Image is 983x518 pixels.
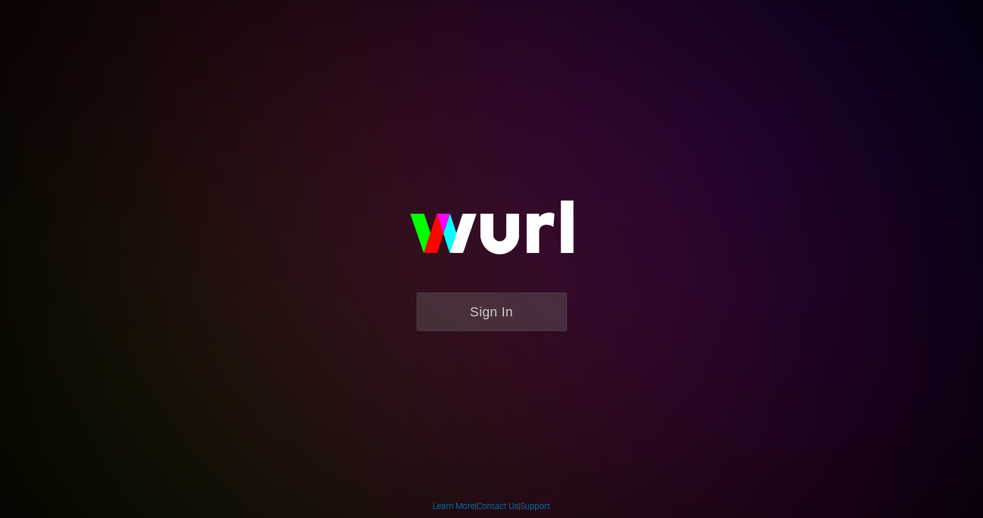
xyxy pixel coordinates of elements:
[477,501,518,511] a: Contact Us
[433,501,475,511] a: Learn More
[416,292,567,331] button: Sign In
[371,174,612,292] img: wurl-logo-on-black-223613ac3d8ba8fe6dc639794a292ebdb59501304c7dfd60c99c58986ef67473.svg
[433,500,550,512] div: | |
[520,501,550,511] a: Support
